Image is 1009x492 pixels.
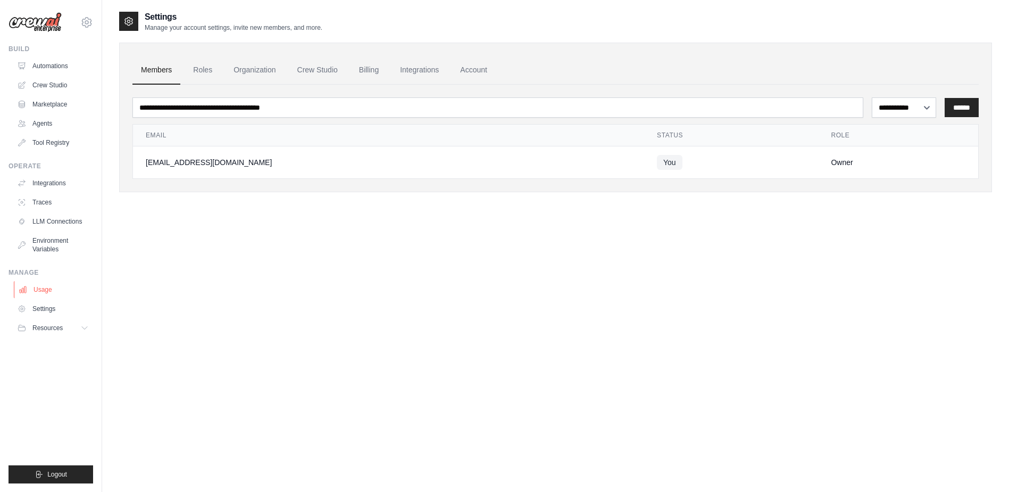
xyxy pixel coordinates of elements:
a: Marketplace [13,96,93,113]
a: LLM Connections [13,213,93,230]
div: [EMAIL_ADDRESS][DOMAIN_NAME] [146,157,631,168]
span: You [657,155,682,170]
a: Integrations [391,56,447,85]
a: Environment Variables [13,232,93,258]
p: Manage your account settings, invite new members, and more. [145,23,322,32]
button: Resources [13,319,93,337]
img: Logo [9,12,62,32]
a: Billing [351,56,387,85]
a: Tool Registry [13,134,93,151]
a: Agents [13,115,93,132]
div: Manage [9,268,93,277]
th: Email [133,125,644,146]
button: Logout [9,465,93,483]
th: Role [818,125,978,146]
a: Crew Studio [289,56,346,85]
a: Integrations [13,175,93,192]
div: Owner [831,157,965,168]
a: Settings [13,300,93,317]
a: Automations [13,58,93,75]
a: Account [452,56,496,85]
div: Operate [9,162,93,170]
span: Logout [47,470,67,479]
div: Build [9,45,93,53]
th: Status [644,125,818,146]
a: Organization [225,56,284,85]
span: Resources [32,324,63,332]
a: Usage [14,281,94,298]
a: Traces [13,194,93,211]
a: Crew Studio [13,77,93,94]
h2: Settings [145,11,322,23]
a: Members [132,56,180,85]
a: Roles [185,56,221,85]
